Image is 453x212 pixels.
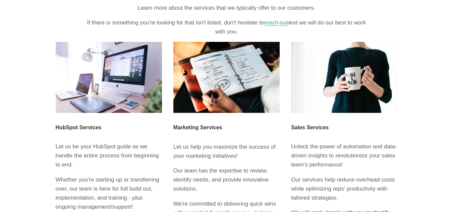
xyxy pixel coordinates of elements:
h3: Marketing Services [173,124,280,131]
p: Let us help you maximize the success of your marketing initiatives! [173,142,280,160]
p: Our services help reduce overhead costs while optimizing reps' productivity with tailored strateg... [291,175,397,203]
h3: Sales Services [291,124,397,131]
p: Unlock the power of automation and data-driven insights to revolutionize your sales team's perfor... [291,142,397,169]
p: Let us be your HubSpot guide as we handle the entire process from beginning to end. [56,142,162,169]
a: reach-out [264,19,288,26]
p: Whether you're starting up or transferring over, our team is here for full build out, implementat... [56,175,162,212]
h3: HubSpot Services [56,124,162,131]
p: If there is something you're looking for that isn't listed, don't hesitate to and we will do our ... [85,18,368,36]
p: Our team has the expertise to review, identify needs, and provide innovative solutions. [173,166,280,194]
p: Learn more about the services that we typically offer to our customers. [85,3,368,12]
